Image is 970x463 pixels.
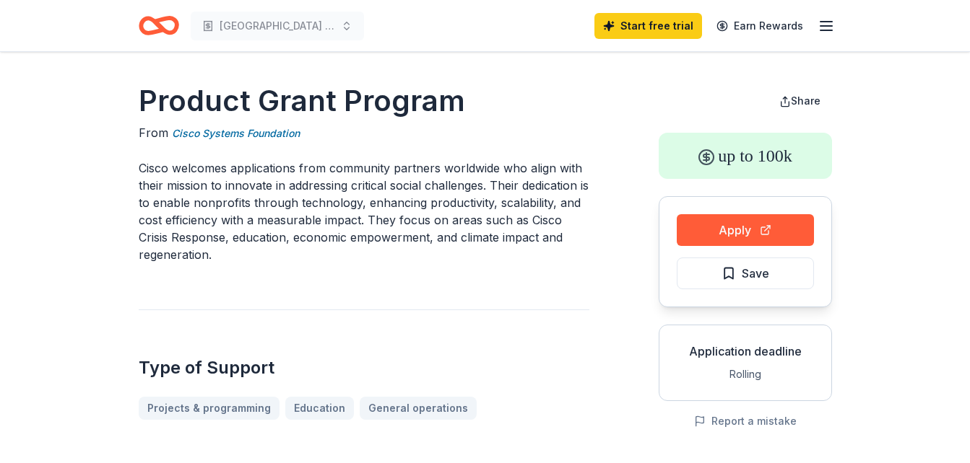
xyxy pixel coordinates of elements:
[677,257,814,289] button: Save
[139,159,589,263] p: Cisco welcomes applications from community partners worldwide who align with their mission to inn...
[360,397,477,420] a: General operations
[791,94,820,107] span: Share
[191,12,364,40] button: [GEOGRAPHIC_DATA] Food Pantry
[677,214,814,246] button: Apply
[742,264,769,283] span: Save
[139,81,589,121] h1: Product Grant Program
[220,17,335,35] span: [GEOGRAPHIC_DATA] Food Pantry
[671,366,820,383] div: Rolling
[768,87,832,115] button: Share
[659,133,832,179] div: up to 100k
[139,397,280,420] a: Projects & programming
[139,356,589,379] h2: Type of Support
[139,124,589,142] div: From
[172,125,300,142] a: Cisco Systems Foundation
[671,343,820,360] div: Application deadline
[694,413,797,430] button: Report a mistake
[139,9,179,43] a: Home
[285,397,354,420] a: Education
[594,13,702,39] a: Start free trial
[708,13,812,39] a: Earn Rewards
